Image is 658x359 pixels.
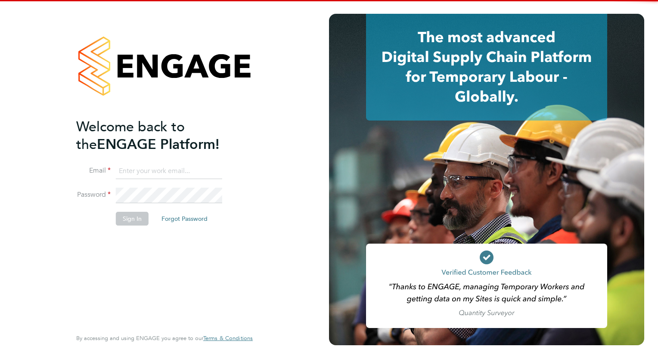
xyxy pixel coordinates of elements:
[76,334,253,342] span: By accessing and using ENGAGE you agree to our
[203,335,253,342] a: Terms & Conditions
[203,334,253,342] span: Terms & Conditions
[116,164,222,179] input: Enter your work email...
[76,166,111,175] label: Email
[116,212,149,226] button: Sign In
[76,118,244,153] h2: ENGAGE Platform!
[155,212,214,226] button: Forgot Password
[76,190,111,199] label: Password
[76,118,185,153] span: Welcome back to the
